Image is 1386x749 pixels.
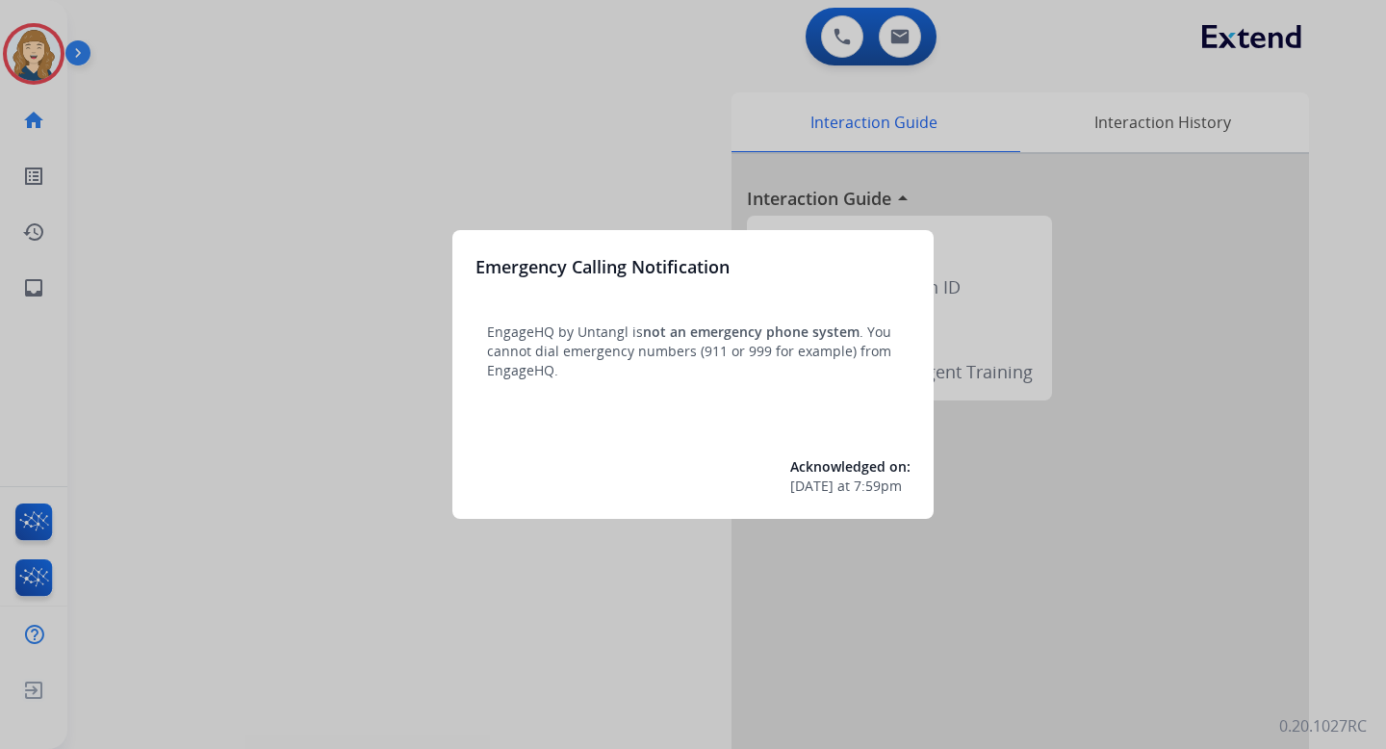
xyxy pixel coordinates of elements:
div: at [790,477,911,496]
span: not an emergency phone system [643,323,860,341]
span: 7:59pm [854,477,902,496]
h3: Emergency Calling Notification [475,253,730,280]
span: [DATE] [790,477,834,496]
p: 0.20.1027RC [1279,714,1367,737]
p: EngageHQ by Untangl is . You cannot dial emergency numbers (911 or 999 for example) from EngageHQ. [487,323,899,380]
span: Acknowledged on: [790,457,911,476]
